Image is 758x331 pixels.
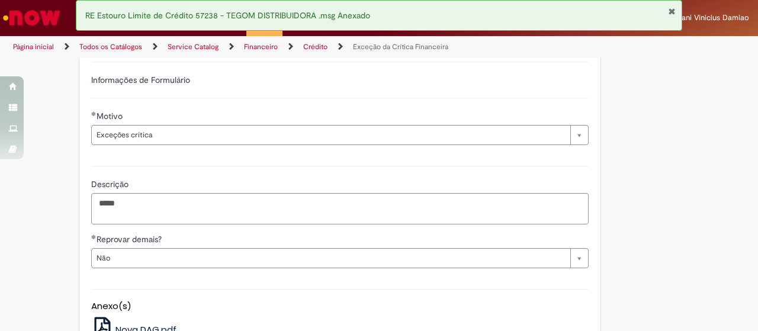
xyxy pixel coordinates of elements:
[9,36,496,58] ul: Trilhas de página
[97,111,125,121] span: Motivo
[668,7,676,16] button: Fechar Notificação
[97,234,164,245] span: Reprovar demais?
[97,249,564,268] span: Não
[168,42,219,52] a: Service Catalog
[303,42,327,52] a: Crédito
[97,126,564,144] span: Exceções crítica
[1,6,62,30] img: ServiceNow
[91,75,190,85] label: Informações de Formulário
[91,111,97,116] span: Obrigatório Preenchido
[13,42,54,52] a: Página inicial
[79,42,142,52] a: Todos os Catálogos
[91,193,589,224] textarea: Descrição
[91,234,97,239] span: Obrigatório Preenchido
[665,12,749,23] span: Giovani Vinicius Damiao
[91,179,131,189] span: Descrição
[353,42,448,52] a: Exceção da Crítica Financeira
[91,301,589,311] h5: Anexo(s)
[244,42,278,52] a: Financeiro
[85,10,370,21] span: RE Estouro Limite de Crédito 57238 - TEGOM DISTRIBUIDORA .msg Anexado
